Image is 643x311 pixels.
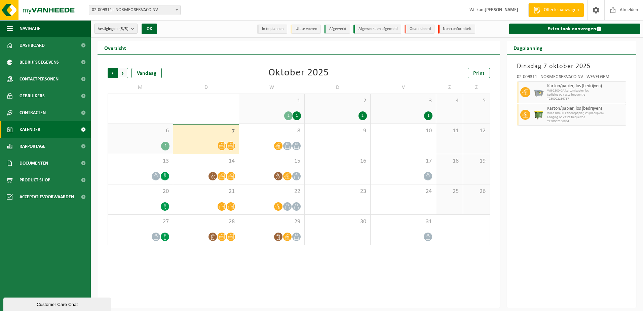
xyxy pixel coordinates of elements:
div: Oktober 2025 [268,68,329,78]
span: 1 [242,97,301,105]
span: 11 [440,127,459,135]
span: WB-1100-HP karton/papier, los (bedrijven) [547,111,625,115]
a: Print [468,68,490,78]
img: WB-1100-HPE-GN-50 [534,110,544,120]
span: 30 [308,218,367,226]
li: In te plannen [257,25,287,34]
td: D [173,81,239,94]
span: Bedrijfsgegevens [20,54,59,71]
span: Documenten [20,155,48,172]
span: Contactpersonen [20,71,59,88]
span: 9 [308,127,367,135]
td: Z [463,81,490,94]
span: 31 [374,218,432,226]
button: Vestigingen(5/5) [94,24,138,34]
span: 22 [242,188,301,195]
div: 1 [293,111,301,120]
span: 8 [242,127,301,135]
a: Extra taak aanvragen [509,24,641,34]
span: Lediging op vaste frequentie [547,93,625,97]
count: (5/5) [119,27,128,31]
span: 14 [177,158,235,165]
span: Karton/papier, los (bedrijven) [547,83,625,89]
span: 23 [308,188,367,195]
h2: Dagplanning [507,41,549,54]
span: 10 [374,127,432,135]
span: 4 [440,97,459,105]
h3: Dinsdag 7 oktober 2025 [517,61,627,71]
span: 24 [374,188,432,195]
a: Offerte aanvragen [528,3,584,17]
span: Print [473,71,485,76]
span: 2 [308,97,367,105]
span: 21 [177,188,235,195]
span: 7 [177,128,235,135]
td: M [108,81,173,94]
span: 5 [466,97,486,105]
span: 17 [374,158,432,165]
button: OK [142,24,157,34]
span: Dashboard [20,37,45,54]
div: 1 [424,111,432,120]
li: Non-conformiteit [438,25,475,34]
span: T250002166984 [547,119,625,124]
span: 15 [242,158,301,165]
div: 02-009311 - NORMEC SERVACO NV - WEVELGEM [517,75,627,81]
span: T250002166767 [547,97,625,101]
div: 2 [161,142,169,150]
div: 2 [358,111,367,120]
td: D [305,81,370,94]
span: Acceptatievoorwaarden [20,188,74,205]
li: Geannuleerd [405,25,434,34]
li: Uit te voeren [291,25,321,34]
span: 13 [111,158,169,165]
span: 19 [466,158,486,165]
span: 29 [242,218,301,226]
span: Contracten [20,104,46,121]
span: Offerte aanvragen [542,7,580,13]
span: Gebruikers [20,88,45,104]
span: WB-2500-GA karton/papier, los [547,89,625,93]
span: 02-009311 - NORMEC SERVACO NV [89,5,180,15]
h2: Overzicht [98,41,133,54]
span: 6 [111,127,169,135]
span: 20 [111,188,169,195]
span: Karton/papier, los (bedrijven) [547,106,625,111]
span: 16 [308,158,367,165]
span: Navigatie [20,20,40,37]
span: Vestigingen [98,24,128,34]
span: Vorige [108,68,118,78]
span: Product Shop [20,172,50,188]
span: 18 [440,158,459,165]
span: 02-009311 - NORMEC SERVACO NV [89,5,181,15]
td: W [239,81,305,94]
span: 27 [111,218,169,226]
span: Volgende [118,68,128,78]
li: Afgewerkt en afgemeld [353,25,401,34]
td: Z [436,81,463,94]
span: Kalender [20,121,40,138]
iframe: chat widget [3,296,112,311]
span: 3 [374,97,432,105]
span: 28 [177,218,235,226]
span: 26 [466,188,486,195]
strong: [PERSON_NAME] [485,7,518,12]
img: WB-2500-GAL-GY-01 [534,87,544,97]
li: Afgewerkt [324,25,350,34]
div: Vandaag [131,68,162,78]
span: 12 [466,127,486,135]
span: Rapportage [20,138,45,155]
td: V [371,81,436,94]
span: 25 [440,188,459,195]
div: 2 [284,111,293,120]
span: Lediging op vaste frequentie [547,115,625,119]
